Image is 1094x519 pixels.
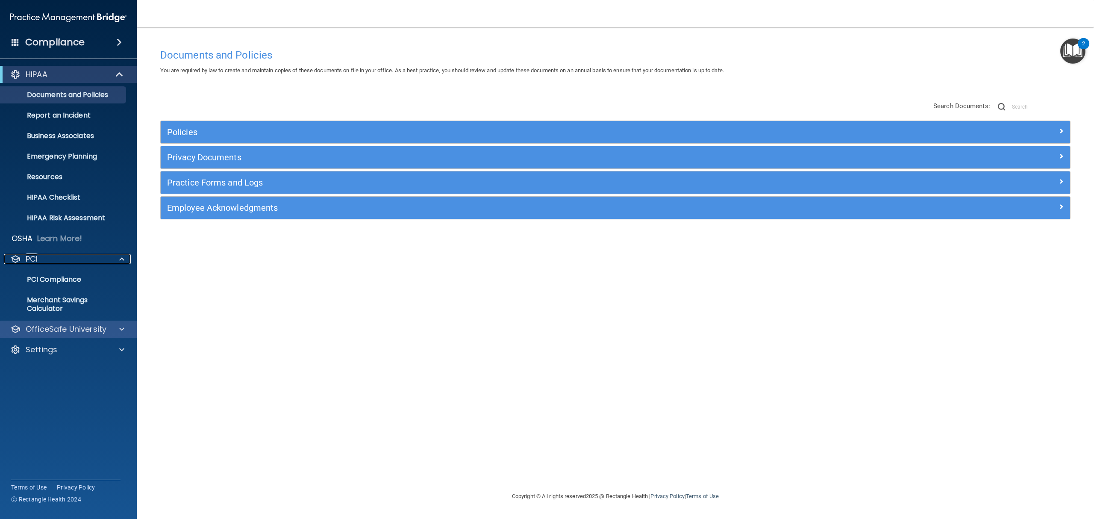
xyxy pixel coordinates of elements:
p: Resources [6,173,122,181]
a: Terms of Use [686,493,719,499]
div: 2 [1082,44,1085,55]
span: You are required by law to create and maintain copies of these documents on file in your office. ... [160,67,724,74]
p: PCI Compliance [6,275,122,284]
input: Search [1012,100,1070,113]
h5: Employee Acknowledgments [167,203,836,212]
p: Settings [26,345,57,355]
p: PCI [26,254,38,264]
a: HIPAA [10,69,124,80]
a: OfficeSafe University [10,324,124,334]
p: Emergency Planning [6,152,122,161]
h4: Documents and Policies [160,50,1070,61]
p: OSHA [12,233,33,244]
span: Search Documents: [933,102,990,110]
p: Report an Incident [6,111,122,120]
p: Documents and Policies [6,91,122,99]
img: ic-search.3b580494.png [998,103,1006,111]
a: Privacy Policy [650,493,684,499]
a: Practice Forms and Logs [167,176,1064,189]
p: OfficeSafe University [26,324,106,334]
a: Privacy Policy [57,483,95,492]
div: Copyright © All rights reserved 2025 @ Rectangle Health | | [459,483,771,510]
a: Terms of Use [11,483,47,492]
button: Open Resource Center, 2 new notifications [1060,38,1085,64]
a: Privacy Documents [167,150,1064,164]
h5: Policies [167,127,836,137]
h4: Compliance [25,36,85,48]
h5: Practice Forms and Logs [167,178,836,187]
p: HIPAA Checklist [6,193,122,202]
h5: Privacy Documents [167,153,836,162]
p: HIPAA Risk Assessment [6,214,122,222]
span: Ⓒ Rectangle Health 2024 [11,495,81,504]
p: HIPAA [26,69,47,80]
a: Policies [167,125,1064,139]
img: PMB logo [10,9,126,26]
a: Employee Acknowledgments [167,201,1064,215]
p: Merchant Savings Calculator [6,296,122,313]
p: Learn More! [37,233,82,244]
a: PCI [10,254,124,264]
a: Settings [10,345,124,355]
p: Business Associates [6,132,122,140]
